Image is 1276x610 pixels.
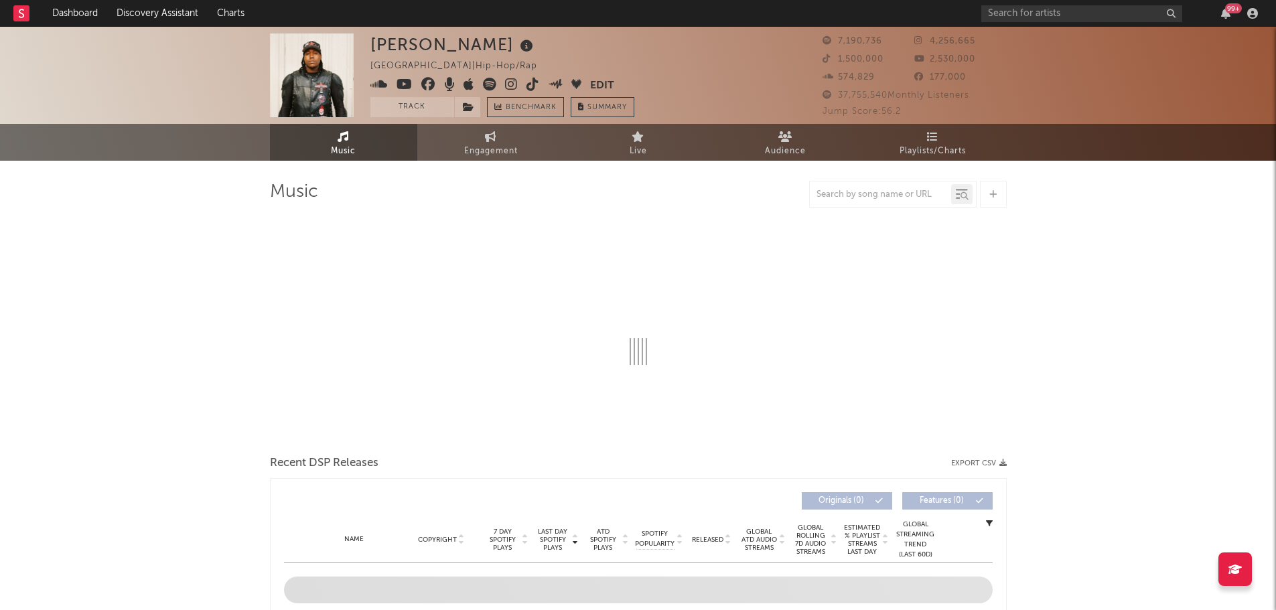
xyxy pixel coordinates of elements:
[1221,8,1230,19] button: 99+
[911,497,973,505] span: Features ( 0 )
[810,497,872,505] span: Originals ( 0 )
[823,107,901,116] span: Jump Score: 56.2
[823,73,875,82] span: 574,829
[587,104,627,111] span: Summary
[418,536,457,544] span: Copyright
[765,143,806,159] span: Audience
[270,124,417,161] a: Music
[1225,3,1242,13] div: 99 +
[823,37,882,46] span: 7,190,736
[370,58,553,74] div: [GEOGRAPHIC_DATA] | Hip-Hop/Rap
[506,100,557,116] span: Benchmark
[900,143,966,159] span: Playlists/Charts
[370,33,537,56] div: [PERSON_NAME]
[902,492,993,510] button: Features(0)
[896,520,936,560] div: Global Streaming Trend (Last 60D)
[802,492,892,510] button: Originals(0)
[981,5,1182,22] input: Search for artists
[859,124,1007,161] a: Playlists/Charts
[635,529,675,549] span: Spotify Popularity
[590,78,614,94] button: Edit
[485,528,520,552] span: 7 Day Spotify Plays
[311,534,399,544] div: Name
[270,455,378,471] span: Recent DSP Releases
[844,524,881,556] span: Estimated % Playlist Streams Last Day
[565,124,712,161] a: Live
[331,143,356,159] span: Music
[535,528,571,552] span: Last Day Spotify Plays
[792,524,829,556] span: Global Rolling 7D Audio Streams
[571,97,634,117] button: Summary
[712,124,859,161] a: Audience
[630,143,647,159] span: Live
[464,143,518,159] span: Engagement
[823,55,883,64] span: 1,500,000
[692,536,723,544] span: Released
[810,189,951,200] input: Search by song name or URL
[585,528,621,552] span: ATD Spotify Plays
[914,37,975,46] span: 4,256,665
[951,459,1007,467] button: Export CSV
[370,97,454,117] button: Track
[741,528,778,552] span: Global ATD Audio Streams
[417,124,565,161] a: Engagement
[914,55,975,64] span: 2,530,000
[487,97,564,117] a: Benchmark
[823,91,969,100] span: 37,755,540 Monthly Listeners
[914,73,966,82] span: 177,000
